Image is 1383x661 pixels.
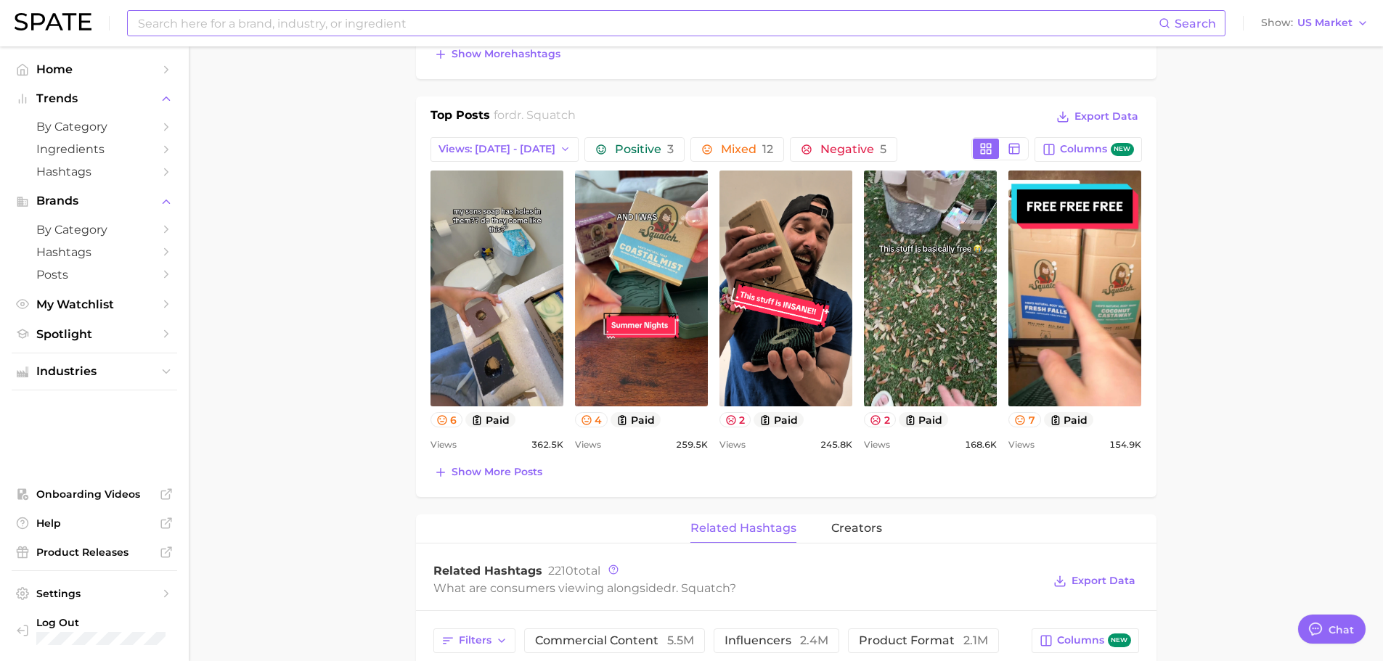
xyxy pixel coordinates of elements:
button: paid [899,412,949,427]
span: Views [575,436,601,453]
button: Brands [12,190,177,212]
button: ShowUS Market [1257,14,1372,33]
div: What are consumers viewing alongside ? [433,578,1043,598]
span: 3 [667,142,674,156]
button: Trends [12,88,177,110]
span: dr. squatch [509,108,576,122]
span: Help [36,517,152,530]
span: new [1111,143,1134,157]
span: Show [1261,19,1293,27]
a: Settings [12,583,177,604]
h2: for [494,107,576,128]
button: Filters [433,628,515,653]
button: paid [465,412,515,427]
span: Positive [615,144,674,155]
span: Related Hashtags [433,564,542,578]
button: paid [1044,412,1094,427]
span: 5.5m [667,633,694,647]
button: paid [611,412,661,427]
span: Views: [DATE] - [DATE] [438,143,555,155]
button: Show more posts [431,462,546,483]
span: 2.1m [963,633,988,647]
a: Product Releases [12,541,177,563]
span: Hashtags [36,245,152,259]
span: Onboarding Videos [36,488,152,501]
span: Views [864,436,890,453]
span: 2.4m [800,633,828,647]
span: 168.6k [965,436,997,453]
span: creators [831,522,882,535]
span: by Category [36,223,152,237]
a: Home [12,58,177,81]
span: Home [36,62,152,76]
button: Views: [DATE] - [DATE] [431,137,579,162]
span: related hashtags [690,522,796,535]
span: Hashtags [36,165,152,178]
a: Ingredients [12,138,177,160]
span: new [1108,633,1131,647]
span: product format [859,635,988,646]
a: Posts [12,263,177,286]
span: Columns [1057,633,1130,647]
span: 12 [762,142,773,156]
span: Show more hashtags [452,48,560,60]
a: by Category [12,218,177,241]
span: Columns [1060,143,1133,157]
span: 154.9k [1109,436,1141,453]
span: Mixed [721,144,773,155]
a: Spotlight [12,323,177,345]
input: Search here for a brand, industry, or ingredient [136,11,1159,36]
a: Onboarding Videos [12,483,177,505]
button: Industries [12,361,177,382]
span: My Watchlist [36,297,152,311]
span: Search [1175,17,1216,30]
span: dr. squatch [664,581,730,595]
span: Spotlight [36,327,152,341]
span: by Category [36,120,152,134]
span: 362.5k [531,436,563,453]
h1: Top Posts [431,107,490,128]
span: US Market [1297,19,1353,27]
a: My Watchlist [12,293,177,316]
button: 2 [719,412,751,427]
a: Log out. Currently logged in with e-mail staiger.e@pg.com. [12,612,177,649]
button: Columnsnew [1035,137,1141,162]
span: 5 [880,142,886,156]
button: paid [754,412,804,427]
a: by Category [12,115,177,138]
a: Help [12,512,177,534]
span: Brands [36,194,152,208]
span: 245.8k [820,436,852,453]
button: Export Data [1050,571,1138,591]
span: Filters [459,634,491,646]
span: Ingredients [36,142,152,156]
a: Hashtags [12,241,177,263]
span: Log Out [36,616,166,629]
a: Hashtags [12,160,177,183]
img: SPATE [15,13,91,30]
button: Export Data [1053,107,1141,127]
button: Columnsnew [1032,628,1138,653]
span: Views [431,436,457,453]
span: Trends [36,92,152,105]
button: Show morehashtags [431,44,564,65]
span: Negative [820,144,886,155]
span: 259.5k [676,436,708,453]
span: Show more posts [452,466,542,478]
span: Export Data [1074,110,1138,123]
span: Industries [36,365,152,378]
span: Views [1008,436,1035,453]
button: 4 [575,412,608,427]
span: total [548,564,600,578]
span: 2210 [548,564,574,578]
span: Export Data [1072,575,1135,587]
button: 6 [431,412,463,427]
span: Settings [36,587,152,600]
button: 2 [864,412,896,427]
span: Product Releases [36,546,152,559]
span: influencers [725,635,828,646]
span: commercial content [535,635,694,646]
span: Posts [36,268,152,282]
span: Views [719,436,746,453]
button: 7 [1008,412,1041,427]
